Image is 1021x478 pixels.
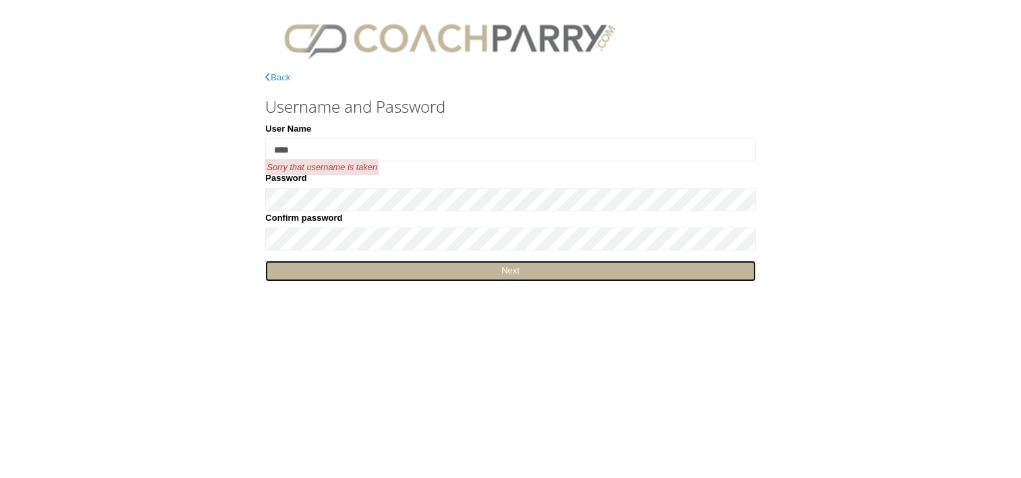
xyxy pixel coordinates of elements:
img: CPlogo.png [265,14,634,64]
label: Confirm password [265,211,342,225]
label: Password [265,171,306,185]
a: Back [265,72,290,82]
a: Next [265,261,756,282]
span: Sorry that username is taken [265,159,379,175]
label: User Name [265,122,311,136]
h3: Username and Password [265,98,756,115]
